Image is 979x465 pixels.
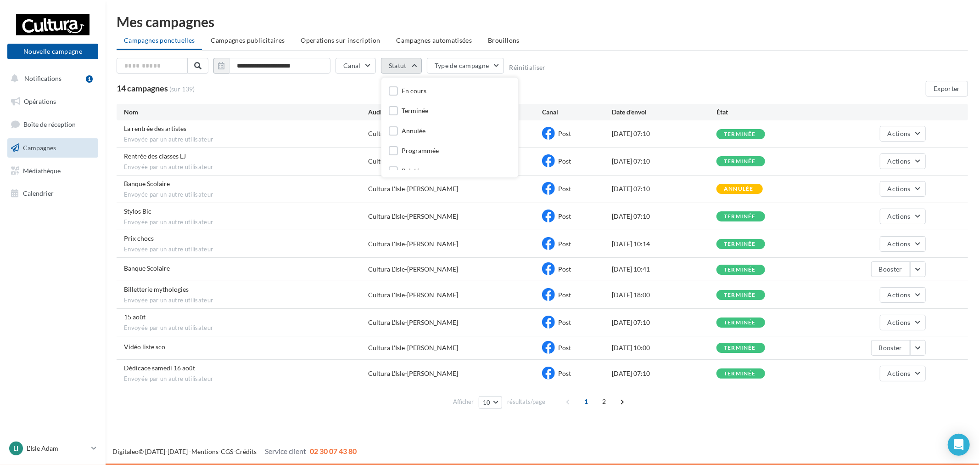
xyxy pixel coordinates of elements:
span: Vidéo liste sco [124,343,165,351]
span: Rentrée des classes LJ [124,152,186,160]
button: Actions [880,366,926,381]
div: [DATE] 10:41 [612,265,716,274]
span: Envoyée par un autre utilisateur [124,375,368,383]
div: terminée [724,371,756,377]
span: Campagnes [23,144,56,152]
a: LI L'Isle Adam [7,440,98,457]
div: En cours [402,86,426,96]
span: Envoyée par un autre utilisateur [124,191,368,199]
div: Cultura L'Isle-[PERSON_NAME] [368,157,458,166]
span: Post [558,344,571,352]
button: Booster [871,261,910,277]
div: Cultura L'Isle-[PERSON_NAME] [368,290,458,300]
div: Cultura L'Isle-[PERSON_NAME] [368,265,458,274]
div: terminée [724,159,756,164]
span: Actions [888,212,911,220]
a: Digitaleo [112,448,139,455]
button: Actions [880,315,926,330]
span: (sur 139) [169,85,195,94]
div: [DATE] 07:10 [612,369,716,378]
span: Campagnes publicitaires [211,36,285,44]
div: terminée [724,345,756,351]
div: Nom [124,108,368,117]
div: terminée [724,241,756,247]
a: Campagnes [6,138,100,158]
a: Boîte de réception [6,114,100,134]
button: Actions [880,287,926,303]
span: Post [558,130,571,137]
a: CGS [221,448,233,455]
div: terminée [724,292,756,298]
span: Banque Scolaire [124,264,170,272]
span: Envoyée par un autre utilisateur [124,218,368,227]
span: Brouillons [488,36,520,44]
span: Envoyée par un autre utilisateur [124,296,368,305]
div: Cultura L'Isle-[PERSON_NAME] [368,239,458,249]
span: Campagnes automatisées [397,36,472,44]
span: Operations sur inscription [301,36,380,44]
div: [DATE] 18:00 [612,290,716,300]
div: [DATE] 10:14 [612,239,716,249]
div: [DATE] 07:10 [612,318,716,327]
div: Cultura L'Isle-[PERSON_NAME] [368,184,458,193]
span: Envoyée par un autre utilisateur [124,324,368,332]
p: L'Isle Adam [27,444,88,453]
button: Type de campagne [427,58,504,74]
div: Annulée [402,126,425,136]
div: terminée [724,320,756,326]
div: Cultura L'Isle-[PERSON_NAME] [368,129,458,138]
div: État [716,108,821,117]
div: Cultura L'Isle-[PERSON_NAME] [368,212,458,221]
div: [DATE] 07:10 [612,212,716,221]
button: Statut [381,58,422,74]
span: Actions [888,157,911,165]
span: © [DATE]-[DATE] - - - [112,448,357,455]
span: Notifications [24,74,62,82]
span: Post [558,291,571,299]
span: Envoyée par un autre utilisateur [124,136,368,144]
button: Booster [871,340,910,356]
span: Actions [888,240,911,248]
div: [DATE] 07:10 [612,129,716,138]
a: Calendrier [6,184,100,203]
div: 1 [86,75,93,83]
a: Médiathèque [6,161,100,181]
div: Rejetée [402,166,423,176]
span: Dédicace samedi 16 août [124,364,195,372]
div: Open Intercom Messenger [948,434,970,456]
span: Post [558,318,571,326]
span: Billetterie mythologies [124,285,189,293]
button: Actions [880,236,926,252]
button: Actions [880,153,926,169]
div: Mes campagnes [117,15,968,28]
span: La rentrée des artistes [124,125,186,132]
a: Mentions [191,448,218,455]
span: Service client [265,447,306,455]
button: Actions [880,209,926,224]
span: Post [558,265,571,273]
span: Envoyée par un autre utilisateur [124,163,368,171]
div: terminée [724,267,756,273]
span: Actions [888,369,911,377]
div: Date d'envoi [612,108,716,117]
span: Banque Scolaire [124,180,170,187]
a: Crédits [235,448,257,455]
div: annulée [724,186,753,192]
a: Opérations [6,92,100,111]
div: Programmée [402,146,439,155]
span: Actions [888,130,911,137]
span: 15 août [124,313,145,321]
span: Boîte de réception [23,120,76,128]
span: Opérations [24,97,56,105]
span: Post [558,212,571,220]
div: [DATE] 10:00 [612,343,716,352]
div: terminée [724,214,756,220]
span: 1 [579,394,594,409]
div: Cultura L'Isle-[PERSON_NAME] [368,343,458,352]
div: [DATE] 07:10 [612,157,716,166]
span: Afficher [453,397,474,406]
button: 10 [479,396,502,409]
div: Cultura L'Isle-[PERSON_NAME] [368,318,458,327]
span: Médiathèque [23,166,61,174]
span: LI [14,444,19,453]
